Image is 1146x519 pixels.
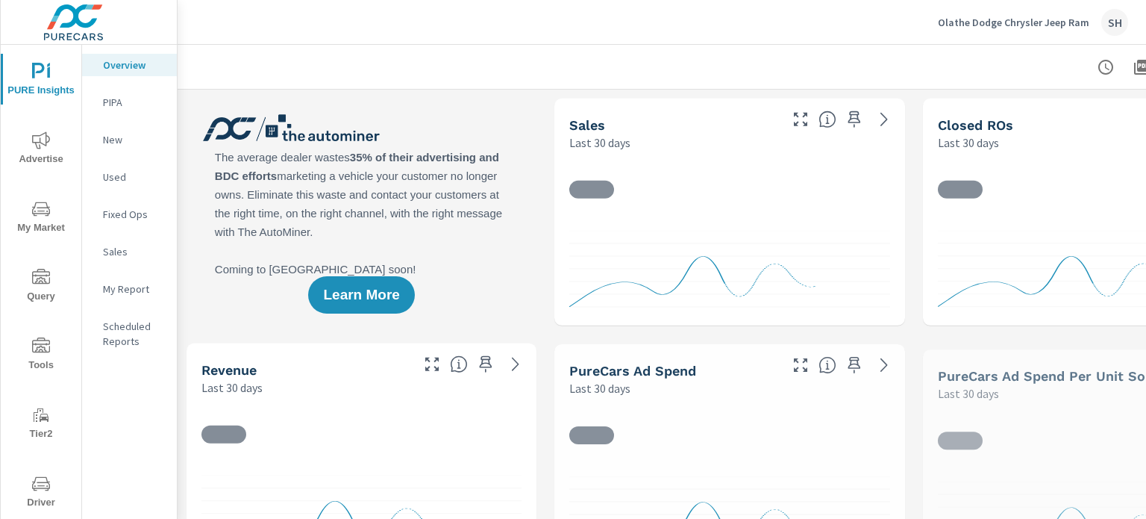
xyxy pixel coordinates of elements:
a: See more details in report [872,353,896,377]
p: Last 30 days [569,379,630,397]
div: Scheduled Reports [82,315,177,352]
div: Overview [82,54,177,76]
span: Tools [5,338,77,374]
button: Learn More [308,276,414,314]
span: Learn More [323,288,399,302]
h5: Revenue [201,362,257,378]
div: PIPA [82,91,177,114]
p: PIPA [103,95,165,110]
a: See more details in report [872,108,896,131]
div: New [82,128,177,151]
span: Number of vehicles sold by the dealership over the selected date range. [Source: This data is sou... [818,111,836,128]
div: Fixed Ops [82,203,177,226]
h5: PureCars Ad Spend [569,363,696,379]
p: Overview [103,58,165,72]
span: PURE Insights [5,63,77,99]
p: Last 30 days [938,134,999,152]
p: Fixed Ops [103,207,165,222]
span: Driver [5,475,77,512]
span: Save this to your personalized report [474,352,498,376]
span: Save this to your personalized report [842,353,866,377]
p: Sales [103,244,165,259]
div: Used [82,166,177,188]
div: Sales [82,240,177,263]
span: Tier2 [5,406,77,443]
div: My Report [82,278,177,300]
p: Used [103,170,165,184]
span: My Market [5,200,77,237]
span: Query [5,269,77,305]
p: Last 30 days [569,134,630,152]
p: Olathe Dodge Chrysler Jeep Ram [938,16,1089,29]
span: Total sales revenue over the selected date range. [Source: This data is sourced from the dealer’s... [450,355,468,373]
button: Make Fullscreen [789,108,812,131]
button: Make Fullscreen [789,353,812,377]
p: Last 30 days [201,379,263,397]
p: Scheduled Reports [103,319,165,349]
button: Make Fullscreen [420,352,444,376]
p: My Report [103,282,165,296]
span: Advertise [5,131,77,168]
div: SH [1101,9,1128,36]
p: New [103,132,165,147]
h5: Sales [569,117,605,133]
span: Total cost of media for all PureCars channels for the selected dealership group over the selected... [818,356,836,374]
p: Last 30 days [938,385,999,403]
span: Save this to your personalized report [842,108,866,131]
h5: Closed ROs [938,117,1013,133]
a: See more details in report [504,352,527,376]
